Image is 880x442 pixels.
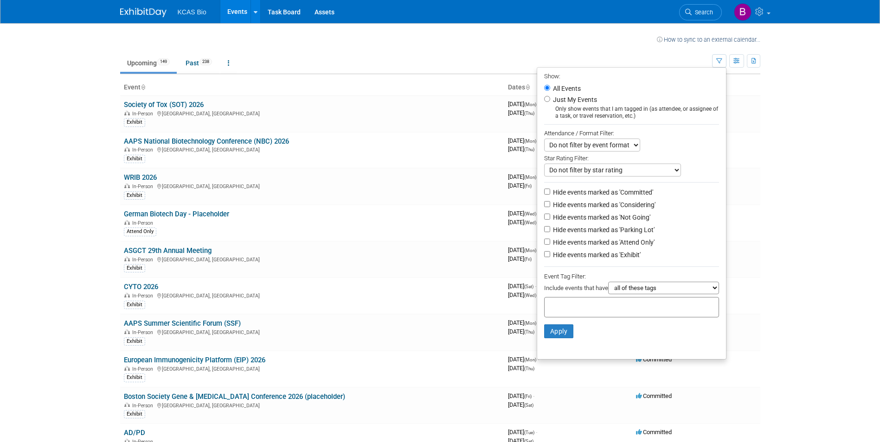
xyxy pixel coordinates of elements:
img: In-Person Event [124,293,130,297]
div: Exhibit [124,191,145,200]
span: In-Person [132,257,156,263]
label: Just My Events [551,95,597,104]
div: [GEOGRAPHIC_DATA], [GEOGRAPHIC_DATA] [124,182,501,189]
div: [GEOGRAPHIC_DATA], [GEOGRAPHIC_DATA] [124,255,501,263]
a: Boston Society Gene & [MEDICAL_DATA] Conference 2026 (placeholder) [124,392,345,401]
span: In-Person [132,220,156,226]
button: Apply [544,324,574,338]
span: [DATE] [508,246,539,253]
img: In-Person Event [124,111,130,115]
a: How to sync to an external calendar... [657,36,760,43]
span: [DATE] [508,319,539,326]
div: [GEOGRAPHIC_DATA], [GEOGRAPHIC_DATA] [124,145,501,153]
div: Show: [544,70,719,82]
div: Exhibit [124,337,145,346]
span: Search [692,9,713,16]
span: - [538,356,539,363]
a: AAPS National Biotechnology Conference (NBC) 2026 [124,137,289,145]
span: [DATE] [508,137,539,144]
span: (Thu) [524,147,534,152]
span: [DATE] [508,145,534,152]
span: (Mon) [524,248,536,253]
span: (Mon) [524,175,536,180]
span: (Wed) [524,220,536,225]
span: In-Person [132,293,156,299]
span: 238 [199,58,212,65]
span: [DATE] [508,255,532,262]
img: In-Person Event [124,366,130,371]
div: Exhibit [124,410,145,418]
span: [DATE] [508,173,539,180]
label: Hide events marked as 'Considering' [551,200,655,209]
div: Only show events that I am tagged in (as attendee, or assignee of a task, or travel reservation, ... [544,106,719,120]
span: (Thu) [524,329,534,335]
span: [DATE] [508,392,534,399]
span: (Fri) [524,257,532,262]
div: Exhibit [124,118,145,126]
label: Hide events marked as 'Not Going' [551,213,650,222]
div: Include events that have [544,282,719,297]
span: [DATE] [508,109,534,116]
img: ExhibitDay [120,8,167,17]
span: [DATE] [508,283,536,290]
a: Sort by Start Date [525,83,530,91]
label: Hide events marked as 'Attend Only' [551,238,655,247]
span: - [533,392,534,399]
span: [DATE] [508,182,532,189]
a: Society of Tox (SOT) 2026 [124,101,204,109]
a: German Biotech Day - Placeholder [124,210,229,218]
span: [DATE] [508,210,539,217]
div: Exhibit [124,155,145,163]
img: In-Person Event [124,147,130,152]
div: Attendance / Format Filter: [544,128,719,139]
div: Attend Only [124,227,156,236]
th: Dates [504,80,632,95]
a: Sort by Event Name [141,83,145,91]
a: Past238 [179,54,219,72]
span: (Sat) [524,284,533,289]
span: [DATE] [508,401,533,408]
span: Committed [636,392,672,399]
span: In-Person [132,111,156,117]
span: [DATE] [508,291,536,298]
a: AAPS Summer Scientific Forum (SSF) [124,319,241,328]
span: (Tue) [524,430,534,435]
span: [DATE] [508,101,539,107]
div: [GEOGRAPHIC_DATA], [GEOGRAPHIC_DATA] [124,365,501,372]
span: 149 [157,58,170,65]
span: Committed [636,429,672,436]
span: (Mon) [524,357,536,362]
span: [DATE] [508,365,534,372]
span: In-Person [132,403,156,409]
img: In-Person Event [124,183,130,188]
div: Exhibit [124,301,145,309]
span: (Wed) [524,293,536,298]
span: (Thu) [524,111,534,116]
span: [DATE] [508,429,537,436]
a: Search [679,4,722,20]
img: In-Person Event [124,257,130,261]
span: In-Person [132,183,156,189]
span: KCAS Bio [178,8,206,16]
a: CYTO 2026 [124,283,158,291]
span: [DATE] [508,219,536,226]
label: Hide events marked as 'Exhibit' [551,250,641,259]
div: [GEOGRAPHIC_DATA], [GEOGRAPHIC_DATA] [124,291,501,299]
a: Upcoming149 [120,54,177,72]
label: Hide events marked as 'Parking Lot' [551,225,655,234]
span: (Fri) [524,183,532,189]
span: (Mon) [524,321,536,326]
span: (Fri) [524,394,532,399]
span: (Sat) [524,403,533,408]
label: Hide events marked as 'Committed' [551,188,653,197]
th: Event [120,80,504,95]
div: [GEOGRAPHIC_DATA], [GEOGRAPHIC_DATA] [124,328,501,335]
span: (Thu) [524,366,534,371]
a: WRIB 2026 [124,173,157,182]
span: In-Person [132,329,156,335]
img: In-Person Event [124,220,130,225]
span: (Mon) [524,102,536,107]
div: [GEOGRAPHIC_DATA], [GEOGRAPHIC_DATA] [124,401,501,409]
span: In-Person [132,147,156,153]
span: - [535,283,536,290]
